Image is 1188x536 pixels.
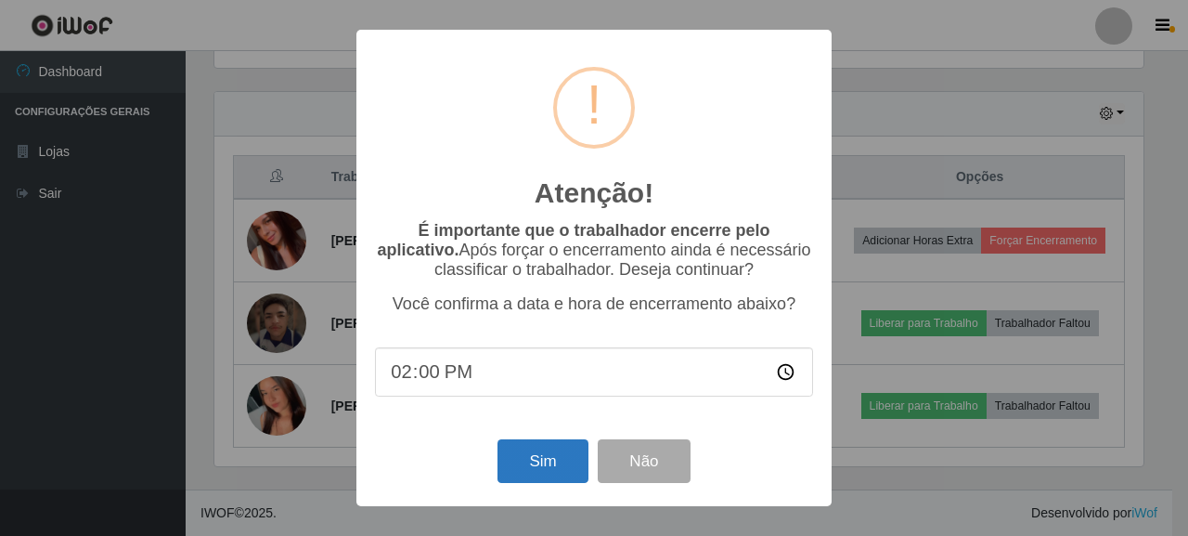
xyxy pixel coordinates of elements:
[377,221,769,259] b: É importante que o trabalhador encerre pelo aplicativo.
[375,221,813,280] p: Após forçar o encerramento ainda é necessário classificar o trabalhador. Deseja continuar?
[598,439,690,483] button: Não
[375,294,813,314] p: Você confirma a data e hora de encerramento abaixo?
[535,176,653,210] h2: Atenção!
[497,439,588,483] button: Sim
